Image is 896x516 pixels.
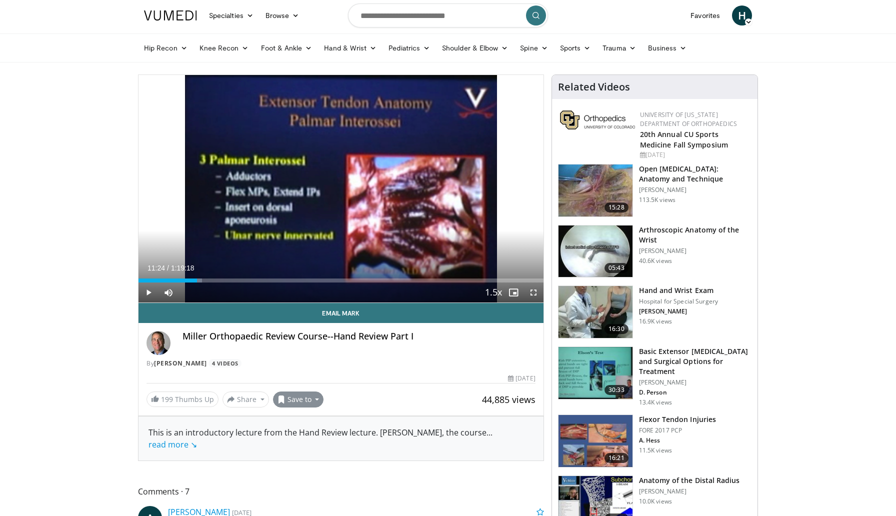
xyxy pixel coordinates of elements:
[640,110,737,128] a: University of [US_STATE] Department of Orthopaedics
[639,398,672,406] p: 13.4K views
[560,110,635,129] img: 355603a8-37da-49b6-856f-e00d7e9307d3.png.150x105_q85_autocrop_double_scale_upscale_version-0.2.png
[138,303,543,323] a: Email Mark
[171,264,194,272] span: 1:19:18
[503,282,523,302] button: Enable picture-in-picture mode
[684,5,726,25] a: Favorites
[639,285,718,295] h3: Hand and Wrist Exam
[138,75,543,303] video-js: Video Player
[348,3,548,27] input: Search topics, interventions
[182,331,535,342] h4: Miller Orthopaedic Review Course--Hand Review Part I
[146,331,170,355] img: Avatar
[144,10,197,20] img: VuMedi Logo
[203,5,259,25] a: Specialties
[158,282,178,302] button: Mute
[639,378,751,386] p: [PERSON_NAME]
[642,38,693,58] a: Business
[508,374,535,383] div: [DATE]
[273,391,324,407] button: Save to
[148,439,197,450] a: read more ↘
[639,196,675,204] p: 113.5K views
[639,414,716,424] h3: Flexor Tendon Injuries
[148,426,533,450] div: This is an introductory lecture from the Hand Review lecture. [PERSON_NAME], the course
[639,388,751,396] p: D. Person
[639,297,718,305] p: Hospital for Special Surgery
[604,385,628,395] span: 30:33
[558,164,632,216] img: Bindra_-_open_carpal_tunnel_2.png.150x105_q85_crop-smart_upscale.jpg
[639,164,751,184] h3: Open [MEDICAL_DATA]: Anatomy and Technique
[640,129,728,149] a: 20th Annual CU Sports Medicine Fall Symposium
[138,38,193,58] a: Hip Recon
[639,497,672,505] p: 10.0K views
[639,307,718,315] p: [PERSON_NAME]
[138,485,544,498] span: Comments 7
[138,282,158,302] button: Play
[639,426,716,434] p: FORE 2017 PCP
[208,359,241,367] a: 4 Videos
[482,393,535,405] span: 44,885 views
[596,38,642,58] a: Trauma
[639,317,672,325] p: 16.9K views
[639,346,751,376] h3: Basic Extensor [MEDICAL_DATA] and Surgical Options for Treatment
[558,414,751,467] a: 16:21 Flexor Tendon Injuries FORE 2017 PCP A. Hess 11.5K views
[514,38,553,58] a: Spine
[558,225,751,278] a: 05:43 Arthroscopic Anatomy of the Wrist [PERSON_NAME] 40.6K views
[604,453,628,463] span: 16:21
[639,446,672,454] p: 11.5K views
[639,225,751,245] h3: Arthroscopic Anatomy of the Wrist
[318,38,382,58] a: Hand & Wrist
[167,264,169,272] span: /
[558,347,632,399] img: bed40874-ca21-42dc-8a42-d9b09b7d8d58.150x105_q85_crop-smart_upscale.jpg
[639,436,716,444] p: A. Hess
[147,264,165,272] span: 11:24
[523,282,543,302] button: Fullscreen
[146,359,535,368] div: By
[436,38,514,58] a: Shoulder & Elbow
[558,285,751,338] a: 16:30 Hand and Wrist Exam Hospital for Special Surgery [PERSON_NAME] 16.9K views
[639,186,751,194] p: [PERSON_NAME]
[558,81,630,93] h4: Related Videos
[154,359,207,367] a: [PERSON_NAME]
[148,427,492,450] span: ...
[558,346,751,406] a: 30:33 Basic Extensor [MEDICAL_DATA] and Surgical Options for Treatment [PERSON_NAME] D. Person 13...
[640,150,749,159] div: [DATE]
[639,247,751,255] p: [PERSON_NAME]
[558,225,632,277] img: a6f1be81-36ec-4e38-ae6b-7e5798b3883c.150x105_q85_crop-smart_upscale.jpg
[255,38,318,58] a: Foot & Ankle
[639,475,740,485] h3: Anatomy of the Distal Radius
[161,394,173,404] span: 199
[558,415,632,467] img: 7006d695-e87b-44ca-8282-580cfbaead39.150x105_q85_crop-smart_upscale.jpg
[604,324,628,334] span: 16:30
[639,257,672,265] p: 40.6K views
[259,5,305,25] a: Browse
[382,38,436,58] a: Pediatrics
[604,202,628,212] span: 15:28
[558,164,751,217] a: 15:28 Open [MEDICAL_DATA]: Anatomy and Technique [PERSON_NAME] 113.5K views
[483,282,503,302] button: Playback Rate
[604,263,628,273] span: 05:43
[222,391,269,407] button: Share
[732,5,752,25] a: H
[138,278,543,282] div: Progress Bar
[558,286,632,338] img: 1179008b-ca21-4077-ae36-f19d7042cd10.150x105_q85_crop-smart_upscale.jpg
[146,391,218,407] a: 199 Thumbs Up
[639,487,740,495] p: [PERSON_NAME]
[193,38,255,58] a: Knee Recon
[554,38,597,58] a: Sports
